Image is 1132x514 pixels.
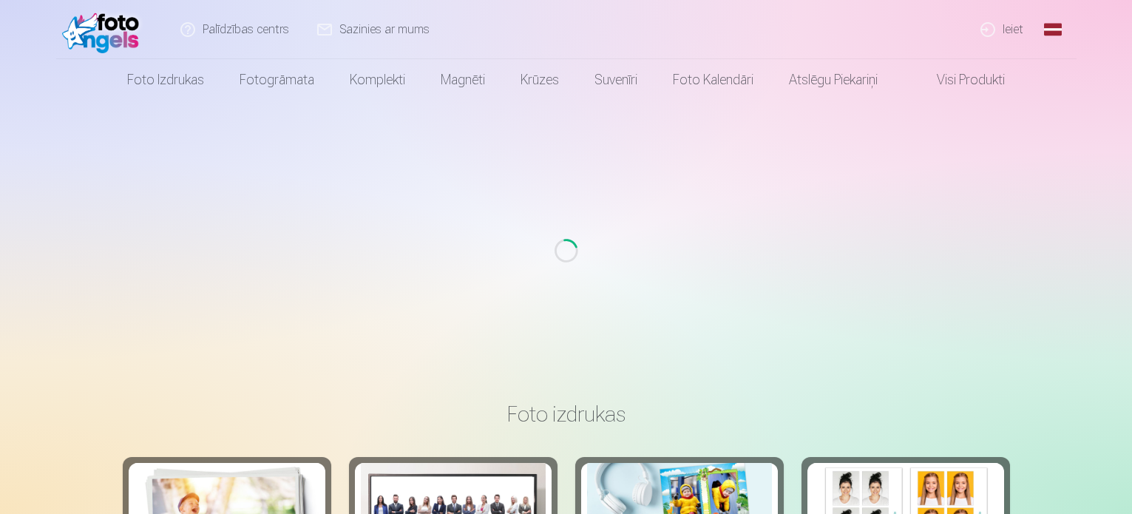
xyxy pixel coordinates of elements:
a: Foto kalendāri [655,59,771,101]
a: Krūzes [503,59,577,101]
a: Suvenīri [577,59,655,101]
a: Fotogrāmata [222,59,332,101]
img: /fa1 [62,6,147,53]
a: Atslēgu piekariņi [771,59,895,101]
a: Foto izdrukas [109,59,222,101]
h3: Foto izdrukas [135,401,998,427]
a: Magnēti [423,59,503,101]
a: Komplekti [332,59,423,101]
a: Visi produkti [895,59,1023,101]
